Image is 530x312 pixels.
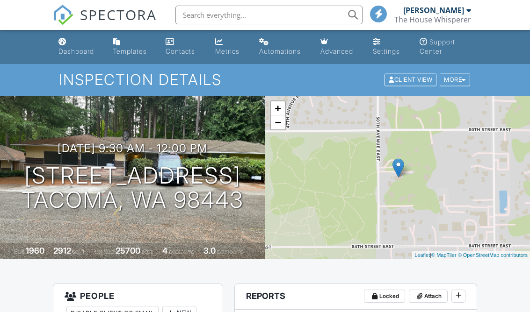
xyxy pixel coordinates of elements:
a: Automations (Basic) [255,34,309,60]
div: More [440,74,470,86]
div: The House Whisperer [394,15,471,24]
div: Automations [259,47,301,55]
div: Settings [373,47,400,55]
span: Built [14,248,24,255]
a: © MapTiler [431,252,457,258]
a: Zoom in [271,101,285,115]
div: Dashboard [58,47,94,55]
a: Zoom out [271,115,285,129]
a: Templates [109,34,154,60]
a: Advanced [317,34,362,60]
div: [PERSON_NAME] [403,6,464,15]
div: 2912 [53,246,71,255]
span: sq. ft. [73,248,86,255]
div: Metrics [215,47,240,55]
span: bathrooms [217,248,244,255]
div: Advanced [320,47,353,55]
div: 25700 [116,246,140,255]
a: Client View [384,76,439,83]
div: Client View [385,74,436,86]
span: bedrooms [169,248,195,255]
h1: Inspection Details [59,71,471,88]
span: sq.ft. [142,248,153,255]
div: Templates [113,47,147,55]
div: 1960 [26,246,44,255]
div: Support Center [420,38,455,55]
div: 4 [162,246,167,255]
a: Contacts [162,34,204,60]
div: Contacts [166,47,195,55]
h3: [DATE] 9:30 am - 12:00 pm [58,142,208,155]
div: 3.0 [203,246,216,255]
a: Settings [369,34,408,60]
span: Lot Size [94,248,114,255]
a: SPECTORA [53,13,157,32]
h1: [STREET_ADDRESS] Tacoma, WA 98443 [22,163,244,213]
a: Leaflet [414,252,430,258]
span: SPECTORA [80,5,157,24]
a: Metrics [211,34,248,60]
img: The Best Home Inspection Software - Spectora [53,5,73,25]
a: © OpenStreetMap contributors [458,252,528,258]
a: Dashboard [55,34,102,60]
a: Support Center [416,34,475,60]
input: Search everything... [175,6,363,24]
div: | [412,251,530,259]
